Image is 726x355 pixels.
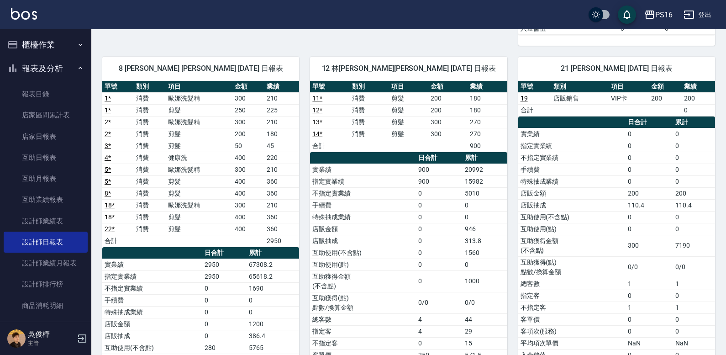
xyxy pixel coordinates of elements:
td: 0 [626,211,673,223]
th: 累計 [247,247,299,259]
td: 0 [673,175,715,187]
td: 手續費 [102,294,202,306]
td: 300 [232,116,264,128]
td: 0/0 [416,292,463,313]
td: 剪髮 [166,128,232,140]
td: 實業績 [102,259,202,270]
td: 45 [264,140,300,152]
td: 15982 [463,175,507,187]
td: 0 [202,294,247,306]
td: 特殊抽成業績 [102,306,202,318]
td: 300 [232,92,264,104]
td: 特殊抽成業績 [310,211,416,223]
td: 200 [232,128,264,140]
td: 0 [673,140,715,152]
td: VIP卡 [609,92,649,104]
td: 剪髮 [166,187,232,199]
td: 消費 [134,128,165,140]
td: 0 [673,152,715,164]
td: 0 [202,318,247,330]
td: 平均項次單價 [518,337,626,349]
td: 0 [416,259,463,270]
td: 200 [673,187,715,199]
td: 歐娜洗髮精 [166,199,232,211]
td: 互助使用(點) [310,259,416,270]
td: 消費 [350,104,389,116]
td: 1690 [247,282,299,294]
td: 客項次(服務) [518,325,626,337]
td: 1560 [463,247,507,259]
td: 180 [468,92,507,104]
td: 250 [232,104,264,116]
td: 386.4 [247,330,299,342]
td: 互助獲得金額 (不含點) [518,235,626,256]
th: 項目 [389,81,428,93]
td: 0 [626,164,673,175]
td: 0 [673,164,715,175]
td: 200 [649,92,682,104]
th: 日合計 [202,247,247,259]
td: 900 [468,140,507,152]
td: 消費 [134,199,165,211]
td: 50 [232,140,264,152]
td: 0 [202,282,247,294]
td: NaN [673,337,715,349]
td: 15 [463,337,507,349]
td: 實業績 [518,128,626,140]
td: 消費 [134,175,165,187]
td: 互助獲得(點) 點數/換算金額 [518,256,626,278]
th: 項目 [609,81,649,93]
th: 單號 [102,81,134,93]
td: 400 [232,152,264,164]
td: 不指定實業績 [310,187,416,199]
td: 0/0 [463,292,507,313]
td: 2950 [202,259,247,270]
td: 0 [673,325,715,337]
p: 主管 [28,339,74,347]
td: 合計 [518,104,552,116]
td: 手續費 [518,164,626,175]
td: 消費 [134,152,165,164]
td: 店販金額 [518,187,626,199]
td: 270 [468,116,507,128]
th: 類別 [350,81,389,93]
td: 20992 [463,164,507,175]
td: 300 [428,116,468,128]
td: 0 [626,128,673,140]
td: 4 [416,313,463,325]
td: 實業績 [310,164,416,175]
td: 剪髮 [389,92,428,104]
td: 0 [416,270,463,292]
td: 5765 [247,342,299,354]
td: 消費 [134,116,165,128]
td: 合計 [102,235,134,247]
td: 消費 [350,92,389,104]
th: 金額 [428,81,468,93]
td: 剪髮 [166,175,232,187]
td: 0 [202,306,247,318]
td: 0 [673,211,715,223]
td: 180 [264,128,300,140]
td: 0 [626,313,673,325]
td: 店販抽成 [310,235,416,247]
td: 1 [673,302,715,313]
td: 店販金額 [102,318,202,330]
a: 單一服務項目查詢 [4,316,88,337]
td: 210 [264,164,300,175]
td: 280 [202,342,247,354]
td: 指定客 [518,290,626,302]
td: 歐娜洗髮精 [166,116,232,128]
img: Person [7,329,26,348]
a: 互助業績報表 [4,189,88,210]
td: 400 [232,211,264,223]
td: 0 [463,199,507,211]
td: 指定實業績 [102,270,202,282]
td: 店販抽成 [102,330,202,342]
td: 0 [416,199,463,211]
th: 累計 [463,152,507,164]
td: 300 [428,128,468,140]
td: 消費 [350,128,389,140]
td: 店販抽成 [518,199,626,211]
th: 類別 [551,81,609,93]
td: 歐娜洗髮精 [166,164,232,175]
